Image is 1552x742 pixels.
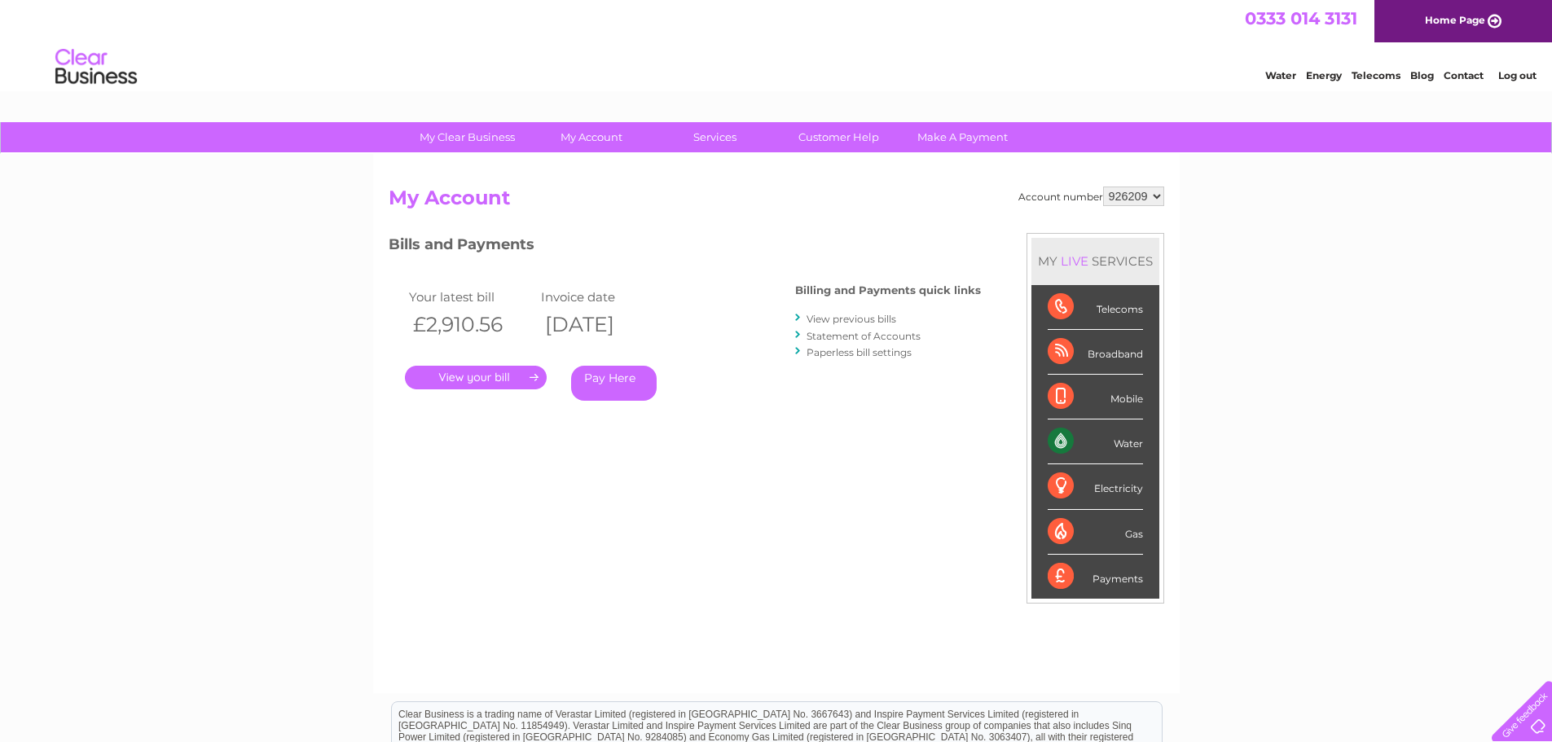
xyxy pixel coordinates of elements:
[389,187,1164,217] h2: My Account
[1048,555,1143,599] div: Payments
[1048,464,1143,509] div: Electricity
[1048,330,1143,375] div: Broadband
[795,284,981,296] h4: Billing and Payments quick links
[895,122,1030,152] a: Make A Payment
[389,233,981,261] h3: Bills and Payments
[400,122,534,152] a: My Clear Business
[1410,69,1434,81] a: Blog
[1048,419,1143,464] div: Water
[1245,8,1357,29] a: 0333 014 3131
[1265,69,1296,81] a: Water
[392,9,1162,79] div: Clear Business is a trading name of Verastar Limited (registered in [GEOGRAPHIC_DATA] No. 3667643...
[55,42,138,92] img: logo.png
[1057,253,1092,269] div: LIVE
[524,122,658,152] a: My Account
[1306,69,1342,81] a: Energy
[807,313,896,325] a: View previous bills
[1031,238,1159,284] div: MY SERVICES
[405,308,538,341] th: £2,910.56
[1444,69,1484,81] a: Contact
[1352,69,1400,81] a: Telecoms
[571,366,657,401] a: Pay Here
[1498,69,1537,81] a: Log out
[537,286,670,308] td: Invoice date
[1048,510,1143,555] div: Gas
[807,330,921,342] a: Statement of Accounts
[648,122,782,152] a: Services
[1048,375,1143,419] div: Mobile
[537,308,670,341] th: [DATE]
[772,122,906,152] a: Customer Help
[405,366,547,389] a: .
[405,286,538,308] td: Your latest bill
[807,346,912,358] a: Paperless bill settings
[1018,187,1164,206] div: Account number
[1048,285,1143,330] div: Telecoms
